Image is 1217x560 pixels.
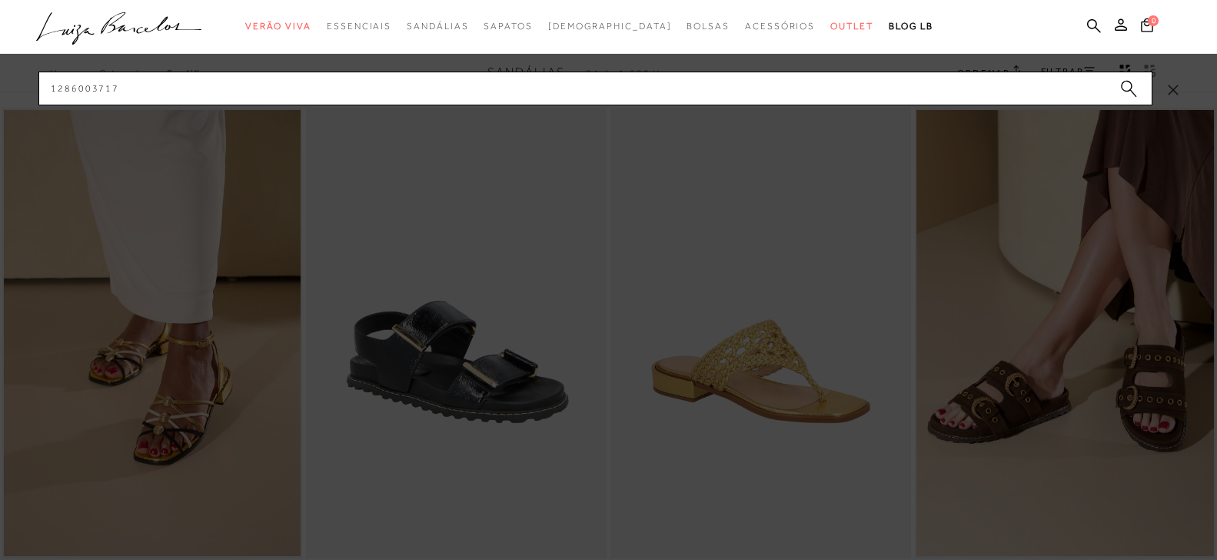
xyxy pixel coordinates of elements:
a: categoryNavScreenReaderText [484,12,532,41]
span: Sapatos [484,21,532,32]
a: categoryNavScreenReaderText [327,12,391,41]
input: Buscar. [38,72,1152,105]
span: BLOG LB [889,21,933,32]
span: Sandálias [407,21,468,32]
a: categoryNavScreenReaderText [830,12,873,41]
a: categoryNavScreenReaderText [745,12,815,41]
span: Bolsas [687,21,730,32]
span: 0 [1148,15,1159,26]
a: noSubCategoriesText [548,12,672,41]
span: Verão Viva [245,21,311,32]
a: BLOG LB [889,12,933,41]
span: Outlet [830,21,873,32]
a: categoryNavScreenReaderText [687,12,730,41]
span: Acessórios [745,21,815,32]
span: [DEMOGRAPHIC_DATA] [548,21,672,32]
span: Essenciais [327,21,391,32]
a: categoryNavScreenReaderText [407,12,468,41]
button: 0 [1136,17,1158,38]
a: categoryNavScreenReaderText [245,12,311,41]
